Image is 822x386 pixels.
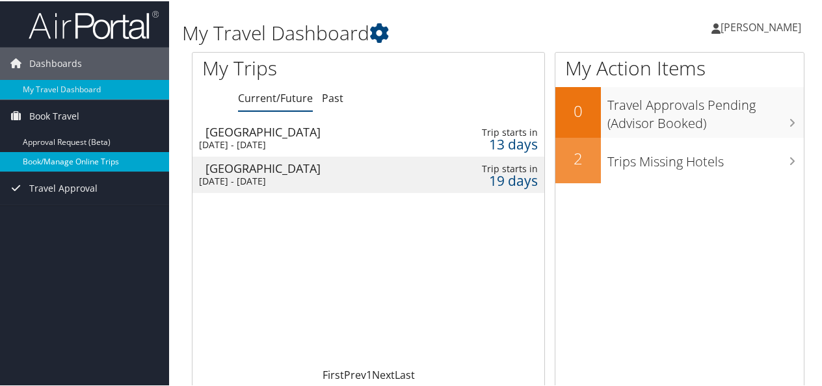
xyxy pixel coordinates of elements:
h1: My Trips [202,53,388,81]
span: Travel Approval [29,171,98,203]
a: First [323,367,344,381]
h2: 2 [555,146,601,168]
a: Next [372,367,395,381]
a: 2Trips Missing Hotels [555,136,804,182]
span: Book Travel [29,99,79,131]
h1: My Action Items [555,53,804,81]
div: 19 days [464,174,538,185]
a: Prev [344,367,366,381]
div: [DATE] - [DATE] [199,174,418,186]
a: 0Travel Approvals Pending (Advisor Booked) [555,86,804,136]
div: 13 days [464,137,538,149]
h2: 0 [555,99,601,121]
div: Trip starts in [464,162,538,174]
a: Past [322,90,343,104]
div: Trip starts in [464,125,538,137]
img: airportal-logo.png [29,8,159,39]
h3: Travel Approvals Pending (Advisor Booked) [607,88,804,131]
div: [DATE] - [DATE] [199,138,418,149]
div: [GEOGRAPHIC_DATA] [205,125,425,136]
div: [GEOGRAPHIC_DATA] [205,161,425,173]
span: Dashboards [29,46,82,79]
span: [PERSON_NAME] [721,19,801,33]
a: 1 [366,367,372,381]
h3: Trips Missing Hotels [607,145,804,170]
a: [PERSON_NAME] [711,6,814,45]
a: Last [395,367,415,381]
a: Current/Future [238,90,313,104]
h1: My Travel Dashboard [182,18,603,45]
